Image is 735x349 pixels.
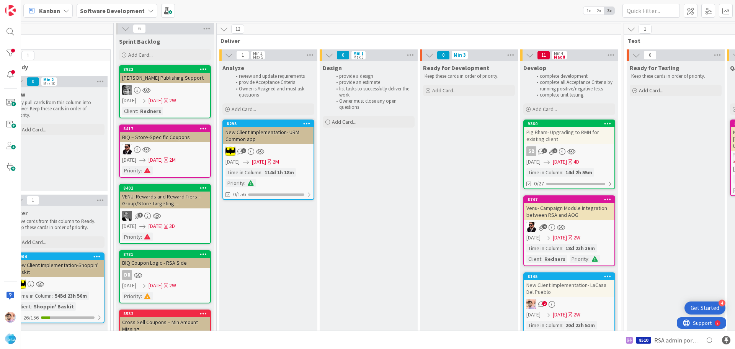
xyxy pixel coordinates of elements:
[636,337,651,344] div: 8510
[684,301,725,315] div: Open Get Started checklist, remaining modules: 4
[169,97,176,105] div: 2W
[120,85,210,95] div: KS
[26,77,39,86] span: 0
[225,179,244,187] div: Priority
[532,73,614,79] li: complete development
[526,311,541,319] span: [DATE]
[123,185,210,191] div: 8402
[120,317,210,334] div: Cross Sell Coupons – Min Amount Missing
[554,55,565,59] div: Max 8
[524,146,614,156] div: SB
[644,51,657,60] span: 0
[120,251,210,268] div: 8781BIQ Coupon Logic - RSA Side
[22,239,46,246] span: Add Card...
[123,67,210,72] div: 8922
[21,51,34,60] span: 1
[524,273,614,280] div: 8145
[526,146,536,156] div: SB
[332,98,413,111] li: Owner must close any open questions
[323,64,342,72] span: Design
[120,144,210,154] div: AC
[523,64,546,72] span: Develop
[639,25,652,34] span: 1
[119,38,160,45] span: Sprint Backlog
[541,255,542,263] span: :
[336,51,350,60] span: 0
[526,158,541,166] span: [DATE]
[122,97,136,105] span: [DATE]
[691,304,719,312] div: Get Started
[169,156,176,164] div: 2M
[594,7,604,15] span: 2x
[332,73,413,79] li: provide a design
[562,244,563,252] span: :
[537,51,550,60] span: 11
[120,185,210,192] div: 8402
[43,78,54,82] div: Min 2
[16,302,31,311] div: Client
[524,299,614,309] div: RS
[563,168,594,177] div: 14d 2h 55m
[273,158,279,166] div: 2M
[120,66,210,83] div: 8922[PERSON_NAME] Publishing Support
[120,132,210,142] div: BIQ – Store-Specific Coupons
[528,274,614,279] div: 8145
[232,79,313,85] li: provide Acceptance Criteria
[120,192,210,208] div: VENU: Rewards and Reward Tiers – Group/Store Targeting --
[542,224,547,229] span: 4
[138,213,143,218] span: 3
[16,1,35,10] span: Support
[225,146,235,156] img: AC
[31,302,32,311] span: :
[39,6,60,15] span: Kanban
[719,300,725,306] div: 4
[553,158,567,166] span: [DATE]
[122,144,132,154] img: AC
[141,292,142,300] span: :
[128,51,153,58] span: Add Card...
[233,190,246,198] span: 0/156
[526,255,541,263] div: Client
[526,234,541,242] span: [DATE]
[120,185,210,208] div: 8402VENU: Rewards and Reward Tiers – Group/Store Targeting --
[223,146,314,156] div: AC
[122,85,132,95] img: KS
[5,5,16,16] img: Visit kanbanzone.com
[532,106,557,113] span: Add Card...
[120,310,210,334] div: 8532Cross Sell Coupons – Min Amount Missing
[149,97,163,105] span: [DATE]
[553,234,567,242] span: [DATE]
[526,244,562,252] div: Time in Column
[123,252,210,257] div: 8781
[261,168,263,177] span: :
[138,107,163,115] div: Redners
[553,311,567,319] span: [DATE]
[13,253,104,277] div: 5204New Client Implementation-Shoppin' Baskit
[570,255,588,263] div: Priority
[52,292,53,300] span: :
[524,120,614,144] div: 9360Pig Bham- Upgrading to RMN for existing client
[11,63,101,71] span: Ready
[220,37,611,44] span: Deliver
[654,336,699,345] span: RSA admin portal design changes
[13,279,104,289] div: AC
[133,24,146,33] span: 6
[13,253,104,260] div: 5204
[573,158,579,166] div: 4D
[223,120,314,127] div: 8295
[13,260,104,277] div: New Client Implementation-Shoppin' Baskit
[639,87,663,94] span: Add Card...
[524,203,614,220] div: Venu- Campaign Module Integration between RSA and AOG
[122,292,141,300] div: Priority
[120,125,210,142] div: 8417BIQ – Store-Specific Coupons
[22,126,46,133] span: Add Card...
[5,312,16,323] img: RS
[542,148,547,153] span: 1
[528,121,614,126] div: 9360
[528,197,614,202] div: 8747
[232,106,256,113] span: Add Card...
[353,55,363,59] div: Max 3
[222,64,244,72] span: Analyze
[149,156,163,164] span: [DATE]
[5,333,16,344] img: avatar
